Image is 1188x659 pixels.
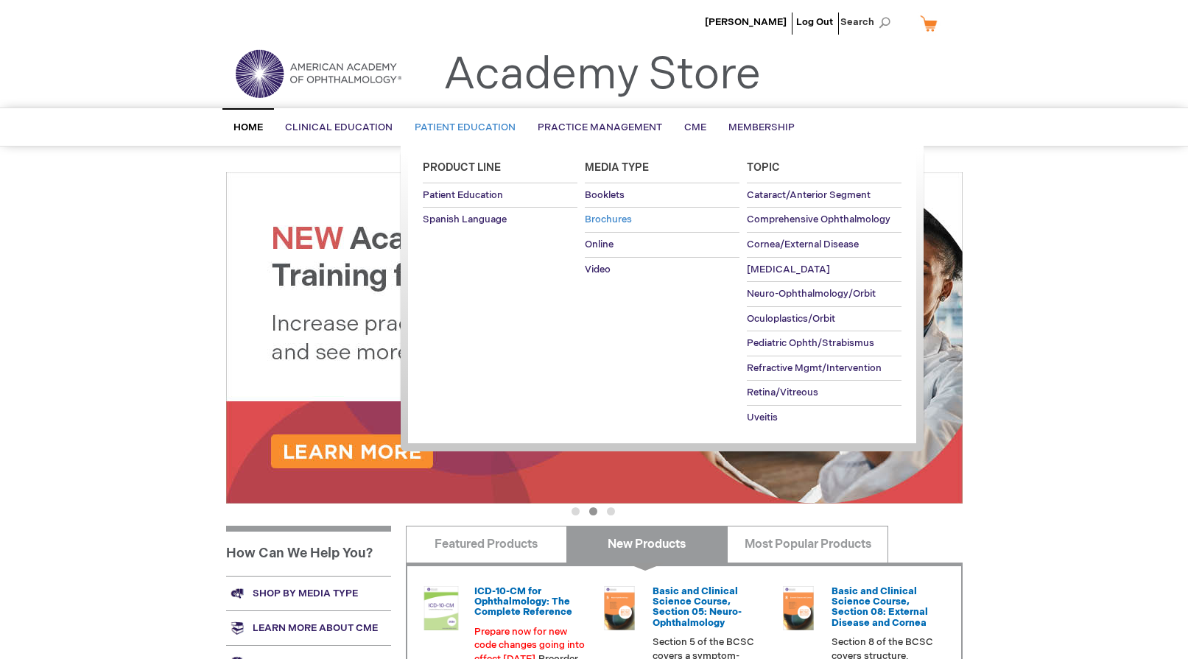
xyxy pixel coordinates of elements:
span: Practice Management [538,121,662,133]
span: Refractive Mgmt/Intervention [747,362,882,374]
span: Brochures [585,214,632,225]
span: Pediatric Ophth/Strabismus [747,337,874,349]
button: 2 of 3 [589,507,597,515]
a: Shop by media type [226,576,391,610]
span: Cataract/Anterior Segment [747,189,871,201]
span: Clinical Education [285,121,393,133]
button: 1 of 3 [572,507,580,515]
button: 3 of 3 [607,507,615,515]
span: Media Type [585,161,649,174]
span: [MEDICAL_DATA] [747,264,830,275]
a: Academy Store [443,49,761,102]
a: New Products [566,526,728,563]
span: Patient Education [415,121,516,133]
span: Retina/Vitreous [747,387,818,398]
a: ICD-10-CM for Ophthalmology: The Complete Reference [474,585,572,619]
span: Home [233,121,263,133]
span: Patient Education [423,189,503,201]
a: Most Popular Products [727,526,888,563]
a: Learn more about CME [226,610,391,645]
span: CME [684,121,706,133]
span: Membership [728,121,795,133]
span: Topic [747,161,780,174]
span: Neuro-Ophthalmology/Orbit [747,288,876,300]
span: Search [840,7,896,37]
h1: How Can We Help You? [226,526,391,576]
a: [PERSON_NAME] [705,16,787,28]
img: 02850053u_45.png [597,586,642,630]
span: Uveitis [747,412,778,423]
span: Online [585,239,614,250]
span: Booklets [585,189,625,201]
span: Spanish Language [423,214,507,225]
img: 0120008u_42.png [419,586,463,630]
span: Video [585,264,611,275]
a: Log Out [796,16,833,28]
img: 02850083u_45.png [776,586,820,630]
span: Product Line [423,161,501,174]
span: Comprehensive Ophthalmology [747,214,890,225]
a: Featured Products [406,526,567,563]
a: Basic and Clinical Science Course, Section 05: Neuro-Ophthalmology [653,585,742,629]
span: Oculoplastics/Orbit [747,313,835,325]
span: Cornea/External Disease [747,239,859,250]
a: Basic and Clinical Science Course, Section 08: External Disease and Cornea [832,585,928,629]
